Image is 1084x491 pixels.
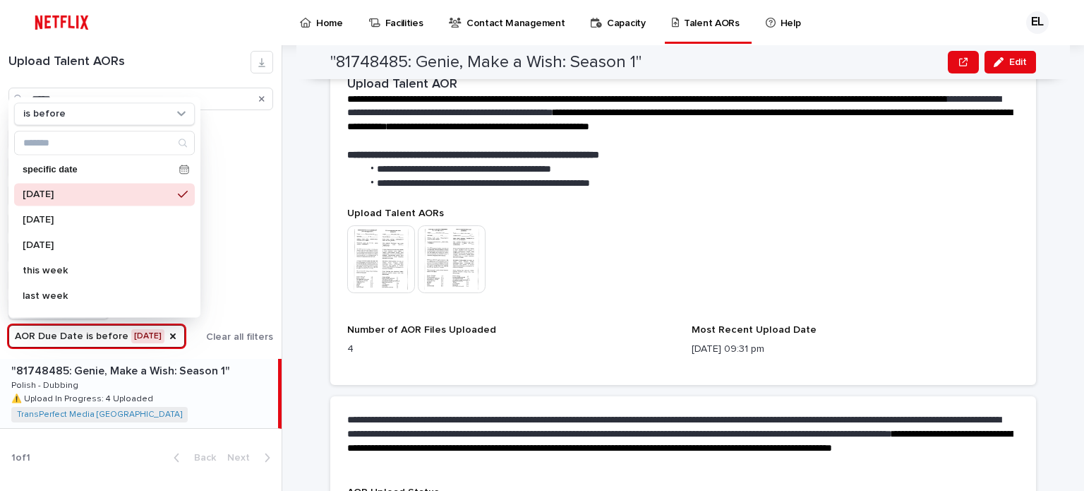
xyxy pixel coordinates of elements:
h1: Upload Talent AORs [8,54,251,70]
div: Search [14,131,195,155]
span: Edit [1009,57,1027,67]
p: 4 [347,342,675,357]
button: AOR Due Date [8,325,185,348]
p: [DATE] 09:31 pm [692,342,1019,357]
input: Search [15,131,194,154]
p: [DATE] [23,215,172,225]
p: "81748485: Genie, Make a Wish: Season 1" [11,362,233,378]
h2: "81748485: Genie, Make a Wish: Season 1" [330,52,642,73]
span: Most Recent Upload Date [692,325,817,335]
p: last week [23,291,172,301]
div: EL [1026,11,1049,34]
button: Back [162,451,222,464]
button: Edit [984,51,1036,73]
p: [DATE] [23,189,172,199]
span: Back [186,453,216,463]
p: ⚠️ Upload In Progress: 4 Uploaded [11,391,156,404]
span: Number of AOR Files Uploaded [347,325,496,335]
p: [DATE] [23,240,172,250]
a: TransPerfect Media [GEOGRAPHIC_DATA] [17,410,182,420]
h2: Upload Talent AOR [347,77,457,93]
p: Polish - Dubbing [11,378,81,391]
button: Clear all filters [200,326,273,348]
button: Next [222,451,282,464]
div: specific date [14,159,195,180]
input: Search [8,88,273,110]
span: Next [227,453,258,463]
span: Upload Talent AORs [347,208,444,218]
p: this week [23,266,172,276]
p: is before [23,108,66,120]
span: Clear all filters [206,332,273,342]
p: specific date [23,165,174,174]
img: ifQbXi3ZQGMSEF7WDB7W [28,8,95,37]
